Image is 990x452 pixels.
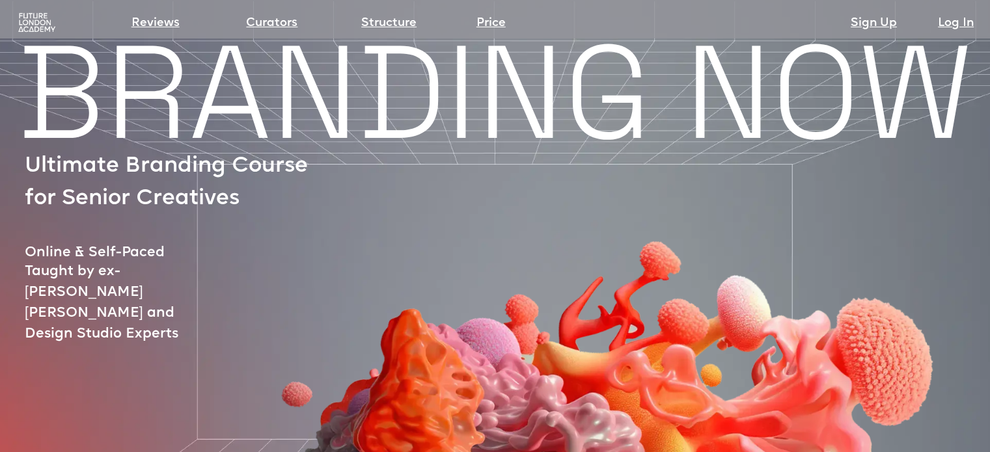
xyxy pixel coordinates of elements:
a: Reviews [131,14,180,33]
a: Curators [246,14,297,33]
a: Structure [361,14,417,33]
p: Taught by ex-[PERSON_NAME] [PERSON_NAME] and Design Studio Experts [25,261,223,345]
a: Log In [938,14,974,33]
a: Price [476,14,506,33]
p: Ultimate Branding Course for Senior Creatives [25,150,322,215]
a: Sign Up [851,14,897,33]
